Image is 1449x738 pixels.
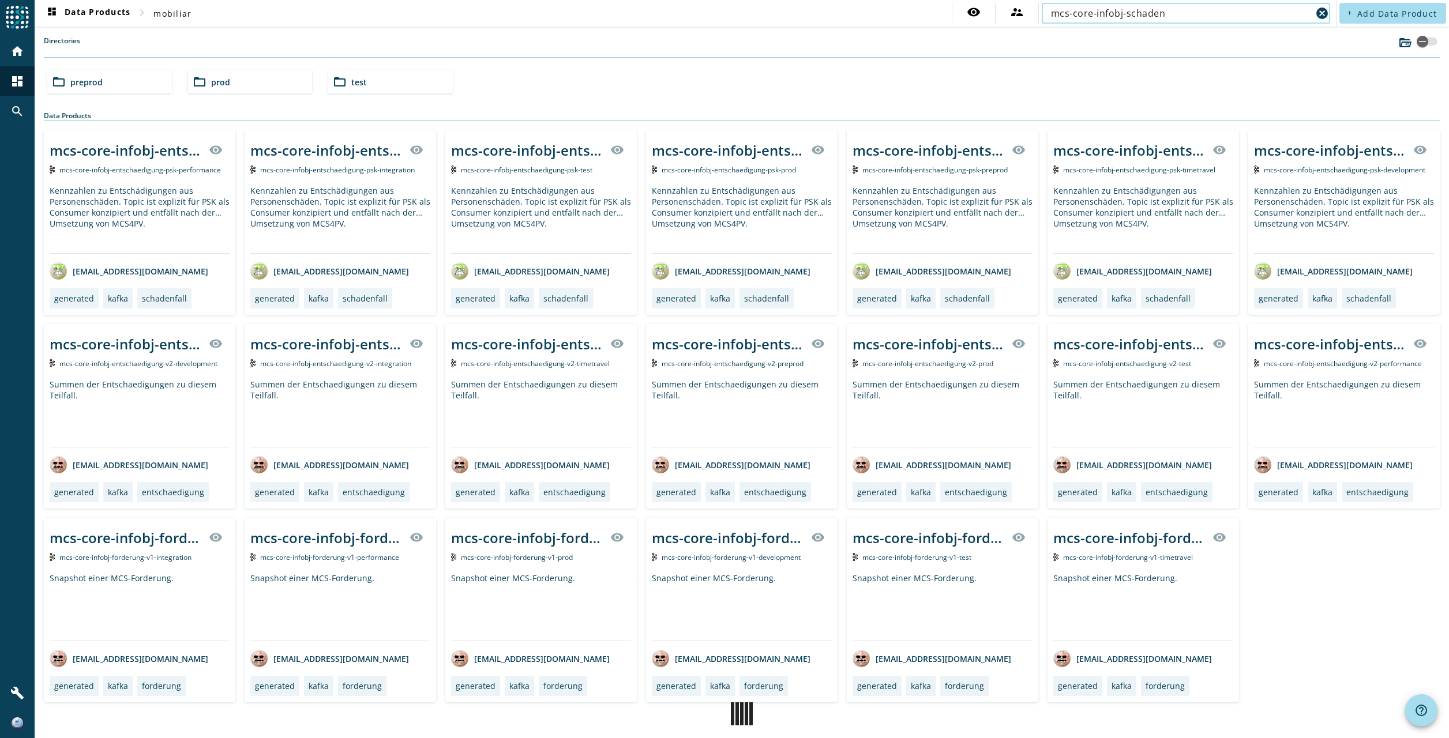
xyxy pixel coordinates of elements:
div: kafka [509,680,530,691]
div: kafka [911,487,931,498]
div: generated [456,293,495,304]
span: test [351,77,367,88]
img: avatar [451,650,468,667]
div: kafka [509,487,530,498]
div: schadenfall [945,293,990,304]
img: Kafka Topic: mcs-core-infobj-entschaedigung-psk-preprod [853,165,858,174]
div: mcs-core-infobj-entschaedigung-v2-_stage_ [1053,334,1206,353]
img: avatar [451,262,468,280]
mat-icon: dashboard [10,74,24,88]
img: avatar [853,456,870,473]
div: kafka [1312,487,1332,498]
div: generated [857,680,897,691]
div: generated [1259,293,1298,304]
mat-icon: visibility [1413,143,1427,157]
div: Kennzahlen zu Entschädigungen aus Personenschäden. Topic ist explizit für PSK als Consumer konzip... [652,185,832,253]
mat-icon: supervisor_account [1010,5,1024,19]
div: mcs-core-infobj-entschaedigung-v2-_stage_ [1254,334,1406,353]
mat-icon: visibility [1012,337,1026,351]
input: Search (% or * for wildcards) [1051,6,1312,20]
span: Kafka Topic: mcs-core-infobj-entschaedigung-v2-integration [260,359,411,368]
span: preprod [70,77,103,88]
span: Kafka Topic: mcs-core-infobj-entschaedigung-v2-preprod [662,359,804,368]
div: generated [54,680,94,691]
div: kafka [1112,293,1132,304]
mat-icon: visibility [1212,143,1226,157]
div: mcs-core-infobj-entschaedigung-v2-_stage_ [652,334,804,353]
div: kafka [911,680,931,691]
div: mcs-core-infobj-entschaedigung-v2-_stage_ [250,334,403,353]
div: forderung [343,680,382,691]
mat-icon: visibility [209,337,223,351]
img: Kafka Topic: mcs-core-infobj-forderung-v1-timetravel [1053,553,1058,561]
mat-icon: cancel [1315,6,1329,20]
span: Kafka Topic: mcs-core-infobj-forderung-v1-integration [59,552,192,562]
div: kafka [911,293,931,304]
div: Data Products [44,111,1440,121]
img: avatar [1053,650,1071,667]
span: Kafka Topic: mcs-core-infobj-entschaedigung-psk-preprod [862,165,1008,175]
img: Kafka Topic: mcs-core-infobj-entschaedigung-psk-prod [652,165,657,174]
div: entschaedigung [543,487,606,498]
span: Kafka Topic: mcs-core-infobj-forderung-v1-timetravel [1063,552,1193,562]
span: Kafka Topic: mcs-core-infobj-forderung-v1-prod [461,552,573,562]
div: Snapshot einer MCS-Forderung. [853,573,1033,641]
div: Kennzahlen zu Entschädigungen aus Personenschäden. Topic ist explizit für PSK als Consumer konzip... [1053,185,1233,253]
div: generated [255,680,295,691]
div: [EMAIL_ADDRESS][DOMAIN_NAME] [853,262,1011,280]
div: schadenfall [343,293,388,304]
mat-icon: visibility [1212,530,1226,544]
span: Kafka Topic: mcs-core-infobj-entschaedigung-v2-test [1063,359,1191,368]
div: mcs-core-infobj-entschaedigung-psk-_stage_ [652,141,804,160]
div: mcs-core-infobj-forderung-v1-_stage_ [652,528,804,547]
div: generated [1259,487,1298,498]
img: avatar [652,650,669,667]
img: Kafka Topic: mcs-core-infobj-entschaedigung-psk-timetravel [1053,165,1058,174]
div: kafka [1112,680,1132,691]
div: Summen der Entschaedigungen zu diesem Teilfall. [50,379,230,447]
img: Kafka Topic: mcs-core-infobj-entschaedigung-psk-performance [50,165,55,174]
mat-icon: visibility [1413,337,1427,351]
div: generated [857,293,897,304]
mat-icon: visibility [410,530,423,544]
img: avatar [250,262,268,280]
div: [EMAIL_ADDRESS][DOMAIN_NAME] [853,650,1011,667]
div: [EMAIL_ADDRESS][DOMAIN_NAME] [50,650,208,667]
img: avatar [1053,456,1071,473]
mat-icon: visibility [811,143,825,157]
img: avatar [50,456,67,473]
mat-icon: visibility [811,530,825,544]
mat-icon: dashboard [45,6,59,20]
span: Kafka Topic: mcs-core-infobj-entschaedigung-v2-development [59,359,217,368]
img: avatar [652,456,669,473]
span: mobiliar [153,8,192,19]
img: Kafka Topic: mcs-core-infobj-forderung-v1-integration [50,553,55,561]
img: Kafka Topic: mcs-core-infobj-forderung-v1-prod [451,553,456,561]
button: Data Products [40,3,135,24]
span: Kafka Topic: mcs-core-infobj-entschaedigung-v2-prod [862,359,993,368]
mat-icon: visibility [410,143,423,157]
mat-icon: help_outline [1414,703,1428,717]
div: Snapshot einer MCS-Forderung. [652,573,832,641]
span: Kafka Topic: mcs-core-infobj-forderung-v1-test [862,552,971,562]
img: avatar [1053,262,1071,280]
div: mcs-core-infobj-entschaedigung-v2-_stage_ [451,334,603,353]
div: Kennzahlen zu Entschädigungen aus Personenschäden. Topic ist explizit für PSK als Consumer konzip... [50,185,230,253]
div: entschaedigung [744,487,806,498]
div: Snapshot einer MCS-Forderung. [50,573,230,641]
div: generated [255,293,295,304]
div: schadenfall [543,293,588,304]
div: Summen der Entschaedigungen zu diesem Teilfall. [250,379,430,447]
div: entschaedigung [1346,487,1409,498]
span: Data Products [45,6,130,20]
div: mcs-core-infobj-forderung-v1-_stage_ [853,528,1005,547]
button: Clear [1314,5,1330,21]
button: Add Data Product [1339,3,1446,24]
div: [EMAIL_ADDRESS][DOMAIN_NAME] [1053,262,1212,280]
img: spoud-logo.svg [6,6,29,29]
span: Kafka Topic: mcs-core-infobj-entschaedigung-psk-performance [59,165,221,175]
span: Kafka Topic: mcs-core-infobj-entschaedigung-v2-timetravel [461,359,610,368]
div: kafka [309,487,329,498]
div: entschaedigung [343,487,405,498]
mat-icon: visibility [209,143,223,157]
